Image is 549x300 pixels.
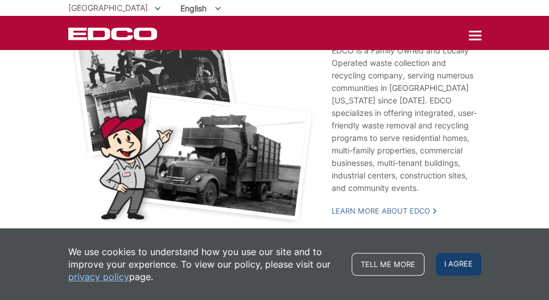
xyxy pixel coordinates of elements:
span: [GEOGRAPHIC_DATA] [68,3,148,13]
p: EDCO is a Family Owned and Locally Operated waste collection and recycling company, serving numer... [332,44,481,194]
p: We use cookies to understand how you use our site and to improve your experience. To view our pol... [68,245,340,283]
a: EDCD logo. Return to the homepage. [68,27,159,40]
a: Tell me more [352,253,424,276]
img: Black and white photos of early garbage trucks [68,4,315,226]
a: Learn More About EDCO [332,206,436,216]
a: privacy policy [68,270,129,283]
span: I agree [436,253,481,276]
